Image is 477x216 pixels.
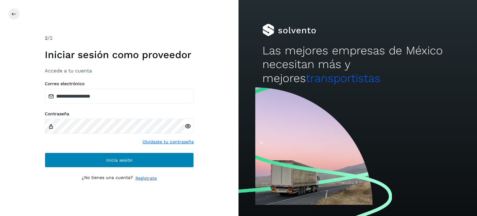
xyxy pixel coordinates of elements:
[82,175,133,182] p: ¿No tienes una cuenta?
[45,49,194,61] h1: Iniciar sesión como proveedor
[143,139,194,145] a: Olvidaste tu contraseña
[45,68,194,74] h3: Accede a tu cuenta
[45,35,48,41] span: 2
[45,111,194,117] label: Contraseña
[106,158,133,162] span: Inicia sesión
[45,34,194,42] div: /2
[135,175,157,182] a: Regístrate
[45,81,194,86] label: Correo electrónico
[45,153,194,168] button: Inicia sesión
[306,71,380,85] span: transportistas
[262,44,453,85] h2: Las mejores empresas de México necesitan más y mejores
